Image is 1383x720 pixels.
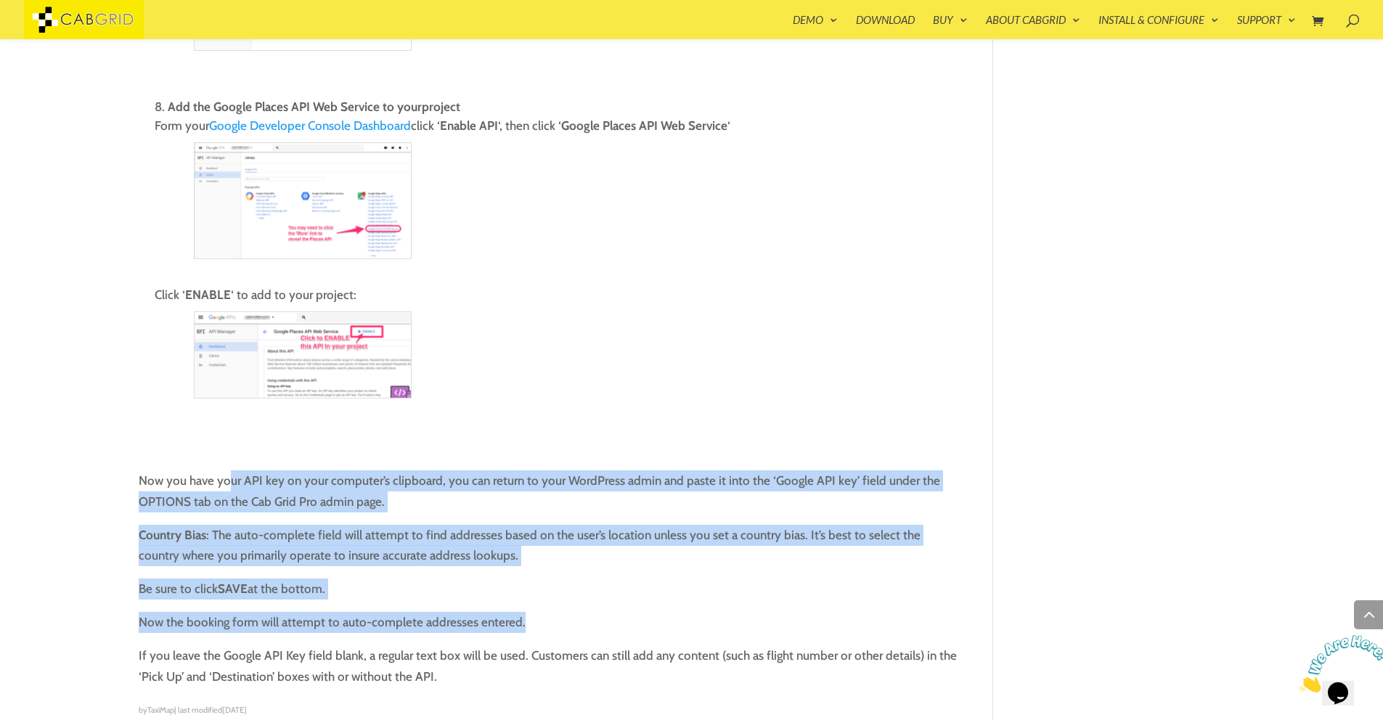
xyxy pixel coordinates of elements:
[139,481,960,579] p: : The auto-complete field will attempt to find addresses based on the user’s location unless you ...
[24,10,144,25] a: CabGrid Taxi Plugin
[1237,15,1296,39] a: Support
[422,99,460,114] b: project
[139,470,960,525] p: Now you have your API key on your computer’s clipboard, you can return to your WordPress admin an...
[168,99,422,114] strong: Add the Google Places API Web Service to your
[561,118,727,133] strong: Google Places API Web Service
[185,287,231,302] strong: ENABLE
[793,15,838,39] a: Demo
[933,15,968,39] a: Buy
[856,15,915,39] a: Download
[139,645,960,700] p: If you leave the Google API Key field blank, a regular text box will be used. Customers can still...
[1293,629,1383,698] iframe: chat widget
[6,6,96,63] img: Chat attention grabber
[986,15,1080,39] a: About CabGrid
[209,118,411,133] a: Google Developer Console Dashboard
[155,97,943,445] li: Form your click ‘ ‘, then click ‘ ‘ Click ‘ ‘ to add to your project:
[139,612,960,645] p: Now the booking form will attempt to auto-complete addresses entered.
[1098,15,1219,39] a: Install & Configure
[222,705,247,715] span: [DATE]
[218,581,248,596] strong: SAVE
[440,118,498,133] strong: Enable API
[139,481,960,542] strong: Country Bias
[139,578,960,612] p: Be sure to click at the bottom.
